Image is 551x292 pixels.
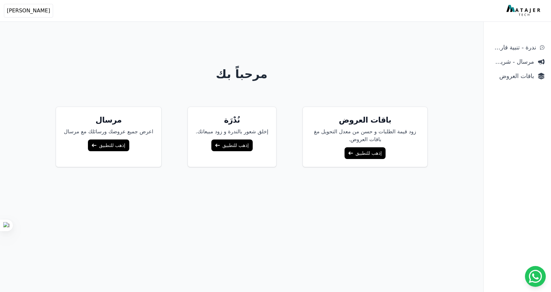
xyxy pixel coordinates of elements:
p: اعرض جميع عروضك ورسائلك مع مرسال [64,128,153,136]
img: MatajerTech Logo [506,5,542,17]
a: إذهب للتطبيق [211,139,252,151]
h5: باقات العروض [311,115,419,125]
a: إذهب للتطبيق [345,147,386,159]
p: إخلق شعور بالندرة و زود مبيعاتك. [196,128,268,136]
p: زود قيمة الطلبات و حسن من معدل التحويل مغ باقات العروض. [311,128,419,143]
span: [PERSON_NAME] [7,7,50,15]
a: إذهب للتطبيق [88,139,129,151]
h5: مرسال [64,115,153,125]
span: ندرة - تنبية قارب علي النفاذ [490,43,536,52]
span: مرسال - شريط دعاية [490,57,534,66]
button: [PERSON_NAME] [4,4,53,18]
h5: نُدْرَة [196,115,268,125]
span: باقات العروض [490,72,534,81]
